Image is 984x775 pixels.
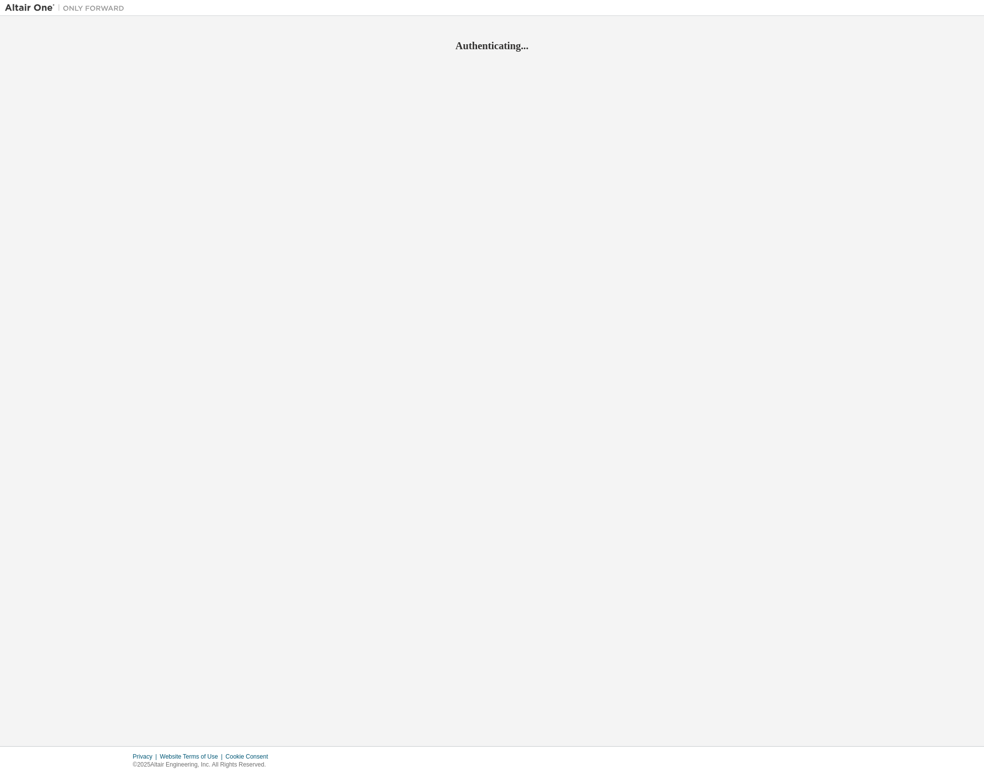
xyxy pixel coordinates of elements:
div: Cookie Consent [225,753,274,761]
img: Altair One [5,3,129,13]
h2: Authenticating... [5,39,979,52]
div: Privacy [133,753,160,761]
div: Website Terms of Use [160,753,225,761]
p: © 2025 Altair Engineering, Inc. All Rights Reserved. [133,761,274,769]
